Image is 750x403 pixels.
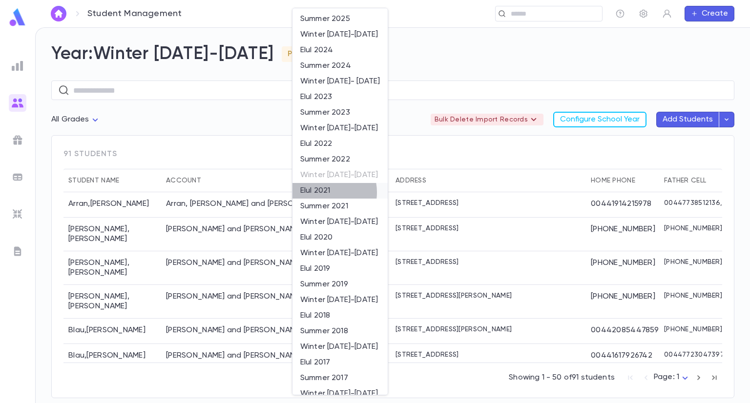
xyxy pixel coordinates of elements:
[292,323,388,339] li: Summer 2018
[292,339,388,355] li: Winter [DATE]-[DATE]
[292,183,388,199] li: Elul 2021
[292,230,388,245] li: Elul 2020
[292,121,388,136] li: Winter [DATE]-[DATE]
[292,214,388,230] li: Winter [DATE]-[DATE]
[292,11,388,27] li: Summer 2025
[292,152,388,167] li: Summer 2022
[292,386,388,402] li: Winter [DATE]-[DATE]
[292,105,388,121] li: Summer 2023
[292,355,388,370] li: Elul 2017
[292,261,388,277] li: Elul 2019
[292,74,388,89] li: Winter [DATE]- [DATE]
[292,199,388,214] li: Summer 2021
[292,27,388,42] li: Winter [DATE]-[DATE]
[292,277,388,292] li: Summer 2019
[292,308,388,323] li: Elul 2018
[292,370,388,386] li: Summer 2017
[292,42,388,58] li: Elul 2024
[292,58,388,74] li: Summer 2024
[292,292,388,308] li: Winter [DATE]-[DATE]
[292,89,388,105] li: Elul 2023
[292,136,388,152] li: Elul 2022
[292,245,388,261] li: Winter [DATE]-[DATE]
